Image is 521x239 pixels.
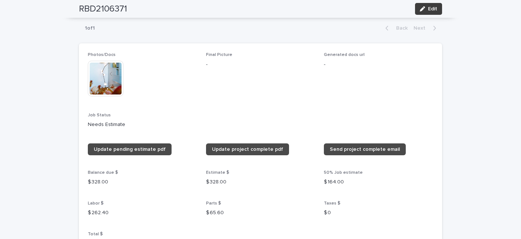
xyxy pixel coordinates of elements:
[206,143,289,155] a: Update project complete pdf
[88,170,118,175] span: Balance due $
[414,26,430,31] span: Next
[88,201,104,206] span: Labor $
[411,25,442,31] button: Next
[379,25,411,31] button: Back
[324,170,363,175] span: 50% Job estimate
[206,53,232,57] span: Final Picture
[324,143,406,155] a: Send project complete email
[392,26,408,31] span: Back
[79,19,101,37] p: 1 of 1
[88,121,433,129] p: Needs Estimate
[415,3,442,15] button: Edit
[206,201,221,206] span: Parts $
[324,61,433,69] p: -
[79,4,127,14] h2: RBD2106371
[324,53,365,57] span: Generated docs url
[88,53,116,57] span: Photos/Docs
[88,209,197,217] p: $ 262.40
[324,209,433,217] p: $ 0
[324,178,433,186] p: $ 164.00
[330,147,400,152] span: Send project complete email
[206,209,315,217] p: $ 65.60
[88,178,197,186] p: $ 328.00
[88,113,111,117] span: Job Status
[88,143,172,155] a: Update pending estimate pdf
[206,61,315,69] p: -
[428,6,437,11] span: Edit
[212,147,283,152] span: Update project complete pdf
[324,201,341,206] span: Taxes $
[206,170,229,175] span: Estimate $
[94,147,166,152] span: Update pending estimate pdf
[206,178,315,186] p: $ 328.00
[88,232,103,236] span: Total $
